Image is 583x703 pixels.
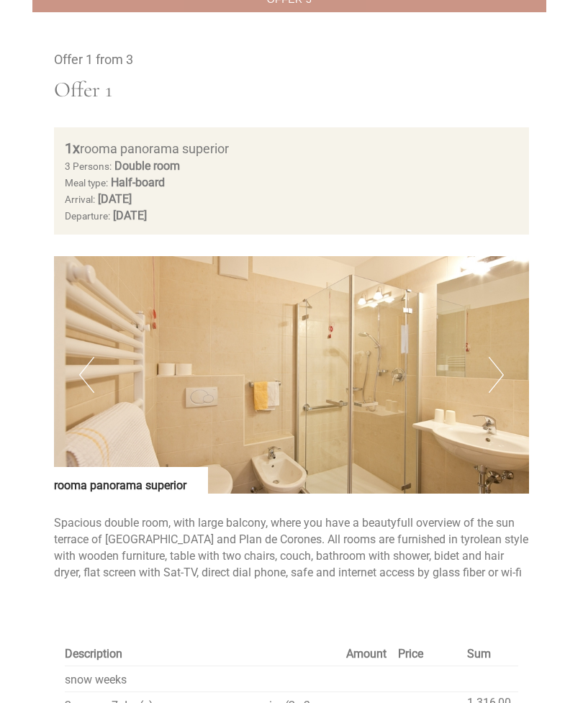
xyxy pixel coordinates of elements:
[113,209,147,222] b: [DATE]
[461,643,518,666] th: Sum
[65,140,80,157] b: 1x
[65,210,110,222] small: Departure:
[392,643,462,666] th: Price
[111,176,165,189] b: Half-board
[65,177,108,189] small: Meal type:
[489,357,504,393] button: Next
[54,52,133,67] span: Offer 1 from 3
[54,256,529,494] img: image
[98,192,132,206] b: [DATE]
[79,357,94,393] button: Previous
[340,643,392,666] th: Amount
[114,159,180,173] b: Double room
[54,467,208,494] div: rooma panorama superior
[65,160,112,172] small: 3 Persons:
[54,75,112,106] div: Offer 1
[65,194,95,205] small: Arrival:
[65,138,518,159] div: rooma panorama superior
[65,666,340,691] td: snow weeks
[54,515,529,581] p: Spacious double room, with large balcony, where you have a beautyfull overview of the sun terrace...
[65,643,340,666] th: Description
